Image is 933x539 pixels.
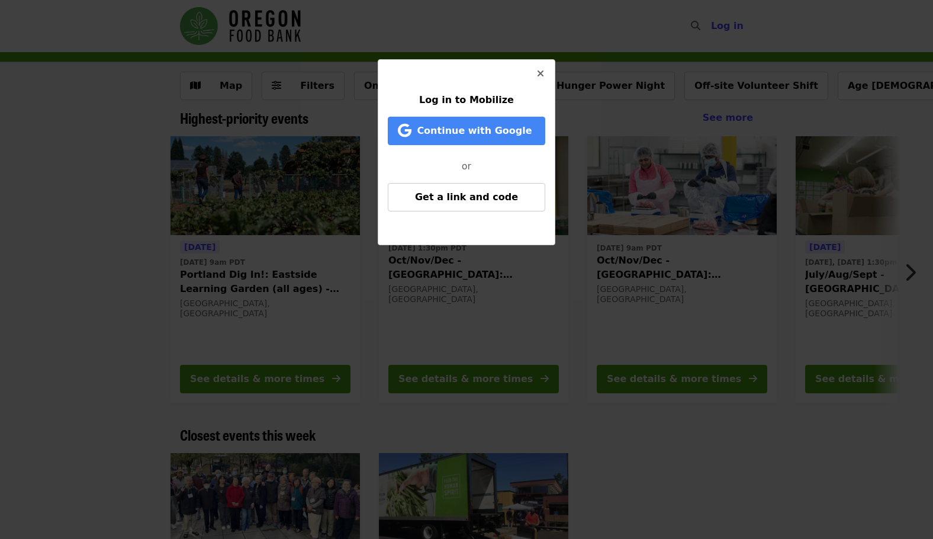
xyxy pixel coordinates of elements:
[388,117,545,145] button: Continue with Google
[462,161,471,172] span: or
[398,122,411,139] i: google icon
[388,183,545,211] button: Get a link and code
[526,60,555,88] button: Close
[419,94,514,105] span: Log in to Mobilize
[417,125,532,136] span: Continue with Google
[537,68,544,79] i: times icon
[415,191,518,203] span: Get a link and code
